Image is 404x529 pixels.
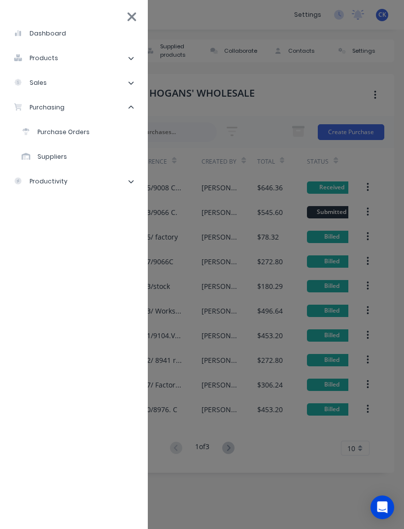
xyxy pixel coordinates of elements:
div: Suppliers [22,152,67,161]
div: dashboard [14,29,66,38]
div: Open Intercom Messenger [370,495,394,519]
div: purchasing [14,103,65,112]
div: products [14,54,58,63]
div: sales [14,78,47,87]
div: Purchase Orders [22,128,90,137]
div: productivity [14,177,67,186]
